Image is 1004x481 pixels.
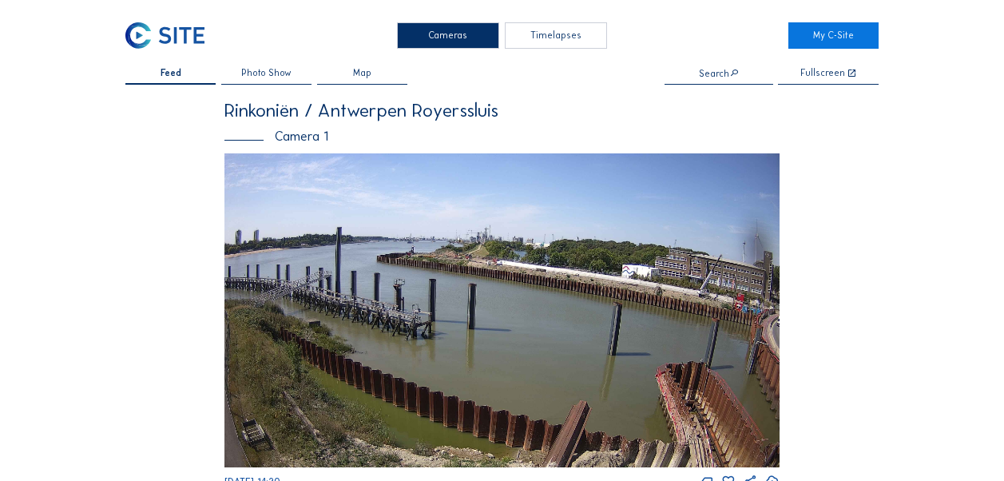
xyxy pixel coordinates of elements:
[788,22,879,49] a: My C-Site
[353,69,371,78] span: Map
[241,69,292,78] span: Photo Show
[505,22,607,49] div: Timelapses
[125,22,204,49] img: C-SITE Logo
[224,153,780,467] img: Image
[224,101,780,120] div: Rinkoniën / Antwerpen Royerssluis
[397,22,499,49] div: Cameras
[125,22,216,49] a: C-SITE Logo
[800,69,845,79] div: Fullscreen
[161,69,181,78] span: Feed
[224,129,780,142] div: Camera 1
